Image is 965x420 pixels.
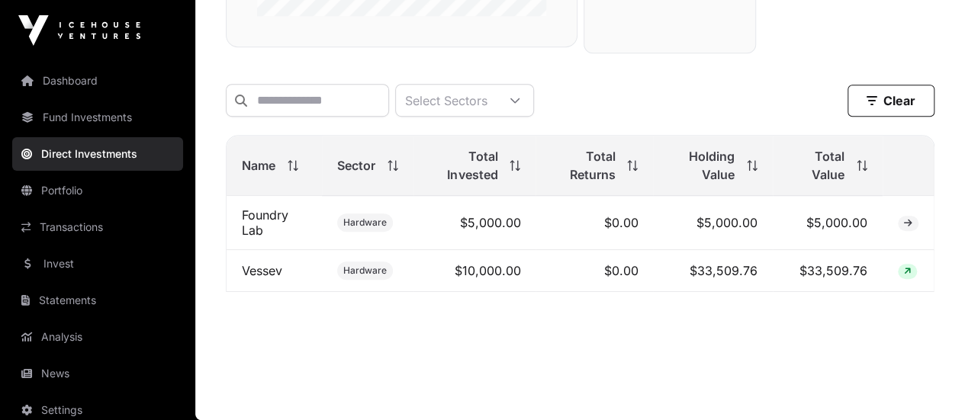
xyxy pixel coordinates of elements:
td: $5,000.00 [413,196,536,250]
td: $10,000.00 [413,250,536,292]
span: Name [242,156,275,175]
a: Vessev [242,263,282,278]
a: Invest [12,247,183,281]
a: Fund Investments [12,101,183,134]
span: Total Returns [551,147,615,184]
td: $0.00 [536,196,653,250]
span: Hardware [343,216,387,229]
a: Dashboard [12,64,183,98]
a: Transactions [12,210,183,244]
td: $0.00 [536,250,653,292]
a: Statements [12,284,183,317]
a: Analysis [12,320,183,354]
td: $5,000.00 [773,196,883,250]
div: Select Sectors [396,85,497,116]
a: Direct Investments [12,137,183,171]
td: $5,000.00 [653,196,772,250]
span: Hardware [343,265,387,277]
img: Icehouse Ventures Logo [18,15,140,46]
a: Portfolio [12,174,183,207]
span: Total Value [788,147,844,184]
a: Foundry Lab [242,207,288,238]
iframe: Chat Widget [889,347,965,420]
button: Clear [848,85,934,117]
td: $33,509.76 [653,250,772,292]
a: News [12,357,183,390]
span: Holding Value [668,147,734,184]
span: Total Invested [429,147,497,184]
td: $33,509.76 [773,250,883,292]
span: Sector [337,156,375,175]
